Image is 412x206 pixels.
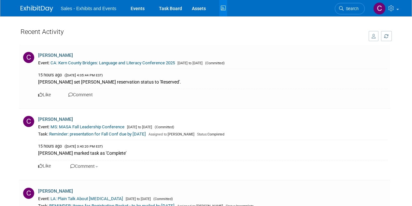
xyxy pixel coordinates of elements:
[61,6,116,11] span: Sales - Exhibits and Events
[344,6,359,11] span: Search
[23,116,34,127] img: C.jpg
[21,6,53,12] img: ExhibitDay
[38,53,73,58] a: [PERSON_NAME]
[204,61,225,65] span: (Committed)
[176,61,203,65] span: [DATE] to [DATE]
[149,132,168,136] span: Assigned to:
[152,197,173,201] span: (Committed)
[38,117,73,122] a: [PERSON_NAME]
[63,73,103,77] span: ([DATE] 4:05:44 PM EST)
[38,188,73,194] a: [PERSON_NAME]
[49,132,146,136] a: Reminder: presentation for Fall Conf due by [DATE]
[147,132,194,136] span: [PERSON_NAME]
[68,163,100,170] button: Comment
[38,60,50,65] span: Event:
[335,3,365,14] a: Search
[195,132,224,136] span: Completed
[21,24,362,42] div: Recent Activity
[38,149,388,156] div: [PERSON_NAME] marked task as 'Complete'
[63,144,103,149] span: ([DATE] 3:40:20 PM EST)
[50,196,123,201] a: LA: Plain Talk About [MEDICAL_DATA]
[38,163,51,168] a: Like
[38,72,62,77] span: 15 hours ago
[38,78,388,85] div: [PERSON_NAME] set [PERSON_NAME] reservation status to 'Reserved'.
[38,196,50,201] span: Event:
[38,92,51,97] a: Like
[124,197,151,201] span: [DATE] to [DATE]
[197,132,207,136] span: Status:
[23,188,34,199] img: C.jpg
[50,60,175,65] a: CA: Kern County Bridges: Language and Literacy Conference 2025
[38,144,62,149] span: 15 hours ago
[38,132,48,136] span: Task:
[153,125,174,129] span: (Committed)
[125,125,152,129] span: [DATE] to [DATE]
[38,124,50,129] span: Event:
[50,124,124,129] a: MS: MASA Fall Leadership Conference
[68,92,93,97] a: Comment
[23,52,34,63] img: C.jpg
[373,2,386,15] img: Christine Lurz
